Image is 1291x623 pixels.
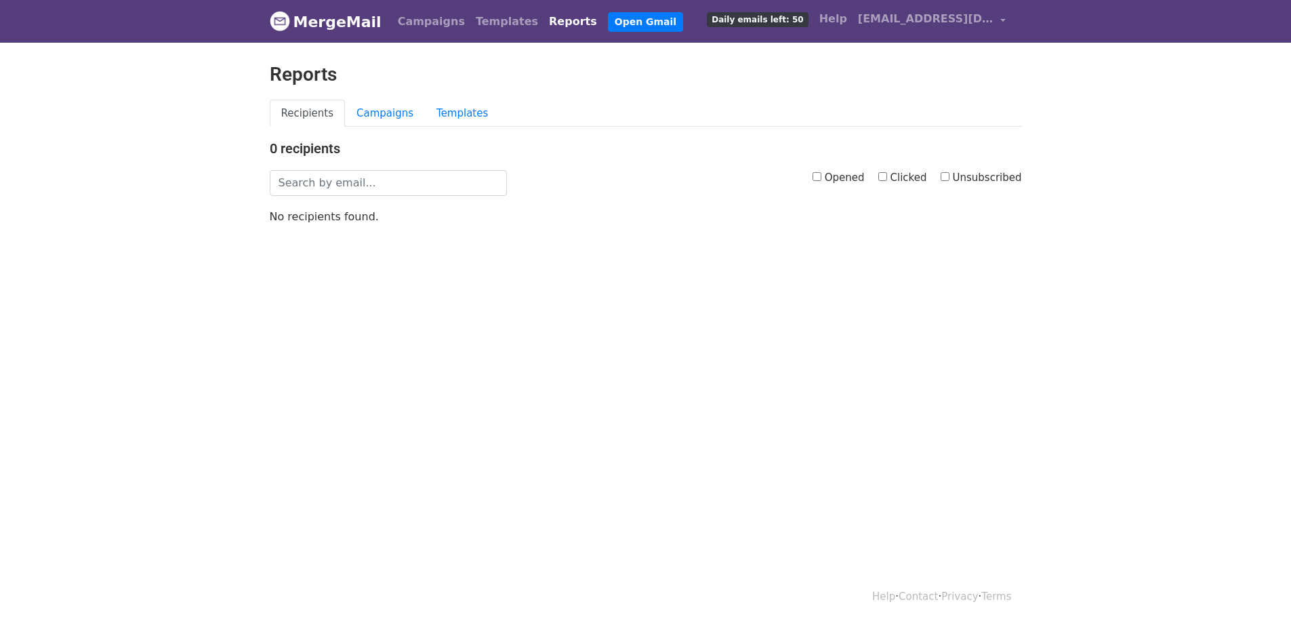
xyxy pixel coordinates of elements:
[270,140,1022,157] h4: 0 recipients
[270,170,507,196] input: Search by email...
[878,172,887,181] input: Clicked
[392,8,470,35] a: Campaigns
[872,590,895,603] a: Help
[813,172,821,181] input: Opened
[858,11,993,27] span: [EMAIL_ADDRESS][DOMAIN_NAME]
[878,170,927,186] label: Clicked
[899,590,938,603] a: Contact
[544,8,602,35] a: Reports
[270,7,382,36] a: MergeMail
[941,172,949,181] input: Unsubscribed
[981,590,1011,603] a: Terms
[814,5,853,33] a: Help
[270,100,346,127] a: Recipients
[608,12,683,32] a: Open Gmail
[470,8,544,35] a: Templates
[270,209,1022,224] p: No recipients found.
[707,12,808,27] span: Daily emails left: 50
[941,590,978,603] a: Privacy
[270,11,290,31] img: MergeMail logo
[270,63,1022,86] h2: Reports
[425,100,499,127] a: Templates
[813,170,865,186] label: Opened
[345,100,425,127] a: Campaigns
[701,5,813,33] a: Daily emails left: 50
[941,170,1022,186] label: Unsubscribed
[853,5,1011,37] a: [EMAIL_ADDRESS][DOMAIN_NAME]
